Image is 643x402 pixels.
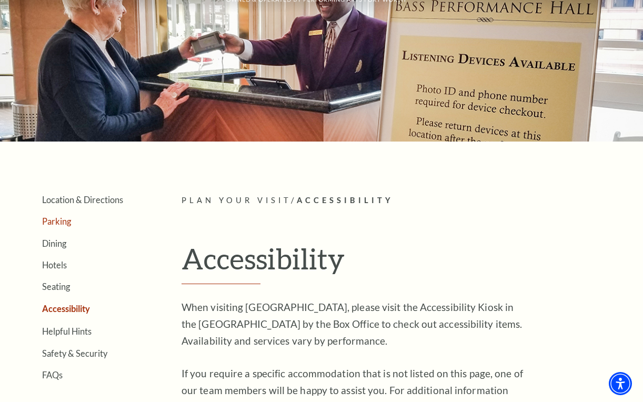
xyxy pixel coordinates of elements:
[42,348,107,358] a: Safety & Security
[42,238,66,248] a: Dining
[182,299,524,349] p: When visiting [GEOGRAPHIC_DATA], please visit the Accessibility Kiosk in the [GEOGRAPHIC_DATA] by...
[182,194,632,207] p: /
[42,195,123,205] a: Location & Directions
[42,326,92,336] a: Helpful Hints
[297,196,394,205] span: Accessibility
[182,242,632,285] h1: Accessibility
[42,260,67,270] a: Hotels
[42,216,71,226] a: Parking
[42,282,70,292] a: Seating
[42,304,90,314] a: Accessibility
[42,370,63,380] a: FAQs
[609,372,632,395] div: Accessibility Menu
[182,196,291,205] span: Plan Your Visit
